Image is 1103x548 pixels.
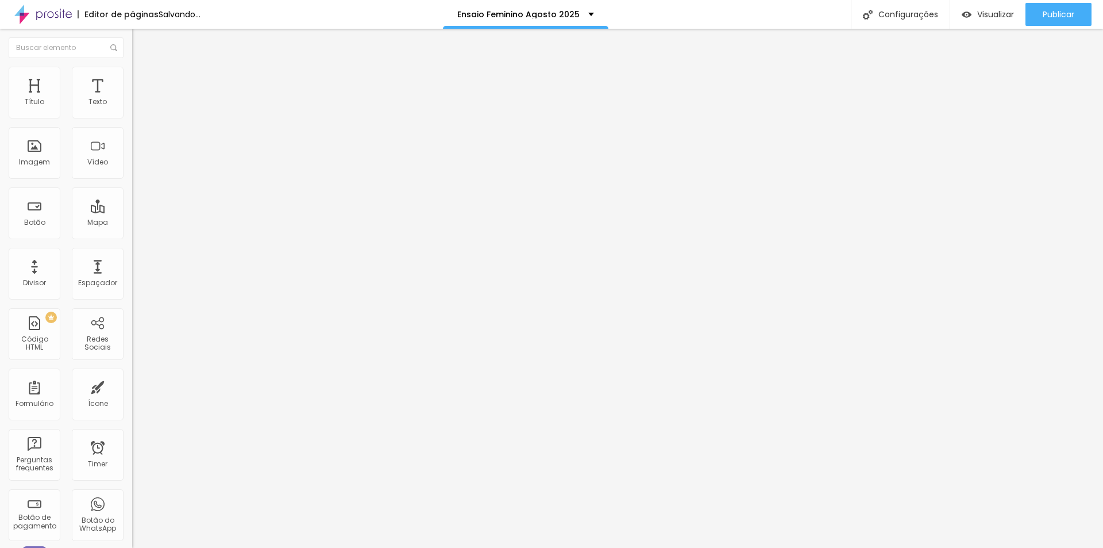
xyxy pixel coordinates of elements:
[159,10,200,18] div: Salvando...
[87,158,108,166] div: Vídeo
[75,516,120,533] div: Botão do WhatsApp
[132,29,1103,548] iframe: Editor
[1025,3,1092,26] button: Publicar
[457,10,580,18] p: Ensaio Feminino Agosto 2025
[25,98,44,106] div: Título
[962,10,971,20] img: view-1.svg
[24,219,45,227] div: Botão
[950,3,1025,26] button: Visualizar
[88,460,107,468] div: Timer
[110,44,117,51] img: Icone
[78,279,117,287] div: Espaçador
[88,98,107,106] div: Texto
[11,513,57,530] div: Botão de pagamento
[977,10,1014,19] span: Visualizar
[11,456,57,473] div: Perguntas frequentes
[78,10,159,18] div: Editor de páginas
[863,10,873,20] img: Icone
[16,400,53,408] div: Formulário
[23,279,46,287] div: Divisor
[87,219,108,227] div: Mapa
[88,400,108,408] div: Ícone
[11,335,57,352] div: Código HTML
[19,158,50,166] div: Imagem
[1043,10,1074,19] span: Publicar
[9,37,124,58] input: Buscar elemento
[75,335,120,352] div: Redes Sociais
